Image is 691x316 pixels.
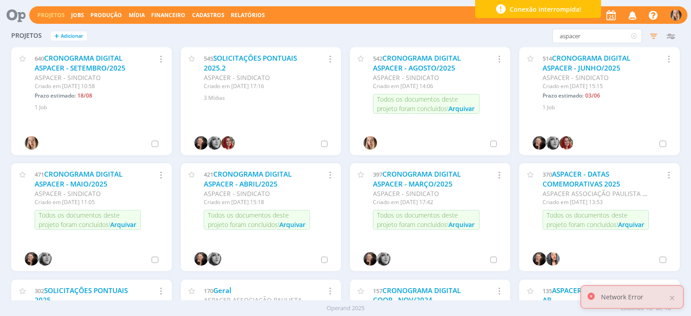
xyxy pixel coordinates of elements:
[546,136,560,150] img: J
[204,169,292,189] a: CRONOGRAMA DIGITAL ASPACER - ABRIL/2025
[110,220,136,229] span: Arquivar
[510,4,581,14] span: Conexão interrompida!
[373,82,479,90] div: Criado em [DATE] 14:06
[35,169,122,189] a: CRONOGRAMA DIGITAL ASPACER - MAIO/2025
[35,12,67,19] button: Projetos
[35,103,161,111] div: 1 Job
[35,54,44,62] span: 640
[148,12,188,19] button: Financeiro
[88,12,125,19] button: Produção
[51,31,87,41] button: +Adicionar
[543,54,552,62] span: 514
[363,136,377,150] img: T
[204,287,213,295] span: 170
[449,104,475,113] span: Arquivar
[35,287,44,295] span: 302
[189,12,227,19] button: Cadastros
[533,136,546,150] img: H
[35,189,101,198] span: ASPACER - SINDICATO
[37,11,65,19] a: Projetos
[543,92,583,99] span: Prazo estimado:
[35,286,128,305] a: SOLICITAÇÕES PONTUAIS 2025
[204,296,411,304] span: ASPACER ASSOCIAÇÃO PAULISTA DAS CERÂMICAS DE REVESTIMENTO
[35,53,126,73] a: CRONOGRAMA DIGITAL ASPACER - SETEMBRO/2025
[35,82,141,90] div: Criado em [DATE] 10:58
[208,252,221,266] img: J
[373,54,382,62] span: 542
[377,95,458,113] span: Todos os documentos deste projeto foram concluídos!
[373,53,461,73] a: CRONOGRAMA DIGITAL ASPACER - AGOSTO/2025
[77,92,92,99] span: 18/08
[71,11,84,19] a: Jobs
[204,82,310,90] div: Criado em [DATE] 17:16
[377,252,390,266] img: J
[35,170,44,178] span: 471
[363,252,377,266] img: H
[25,136,38,150] img: T
[543,103,669,111] div: 1 Job
[204,189,270,198] span: ASPACER - SINDICATO
[208,136,221,150] img: J
[552,29,642,43] input: Busca
[373,170,382,178] span: 397
[543,53,630,73] a: CRONOGRAMA DIGITAL ASPACER - JUNHO/2025
[204,73,270,82] span: ASPACER - SINDICATO
[11,32,42,40] span: Projetos
[543,198,649,206] div: Criado em [DATE] 13:53
[279,220,305,229] span: Arquivar
[670,7,682,23] button: T
[194,252,208,266] img: H
[231,11,265,19] a: Relatórios
[618,220,644,229] span: Arquivar
[377,211,458,229] span: Todos os documentos deste projeto foram concluídos!
[38,252,52,266] img: J
[543,82,649,90] div: Criado em [DATE] 15:15
[68,12,87,19] button: Jobs
[192,11,224,19] span: Cadastros
[373,169,461,189] a: CRONOGRAMA DIGITAL ASPACER - MARÇO/2025
[670,9,682,21] img: T
[61,33,83,39] span: Adicionar
[204,94,330,102] div: 3 Mídias
[126,12,148,19] button: Mídia
[35,198,141,206] div: Criado em [DATE] 11:05
[449,220,475,229] span: Arquivar
[373,189,439,198] span: ASPACER - SINDICATO
[35,73,101,82] span: ASPACER - SINDICATO
[373,73,439,82] span: ASPACER - SINDICATO
[533,252,546,266] img: H
[54,31,59,41] span: +
[194,136,208,150] img: H
[546,252,560,266] img: K
[601,292,643,302] p: Network Error
[560,136,573,150] img: G
[543,287,552,295] span: 135
[373,287,382,295] span: 157
[129,11,145,19] a: Mídia
[35,92,76,99] span: Prazo estimado:
[228,12,268,19] button: Relatórios
[25,252,38,266] img: H
[208,211,289,229] span: Todos os documentos deste projeto foram concluídos!
[213,286,231,295] a: Geral
[204,198,310,206] div: Criado em [DATE] 15:18
[543,169,620,189] a: ASPACER - DATAS COMEMORATIVAS 2025
[543,170,552,178] span: 370
[90,11,122,19] a: Produção
[221,136,235,150] img: G
[204,54,213,62] span: 545
[204,170,213,178] span: 421
[543,286,639,305] a: ASPACER - QUALIDADE DO AR
[543,73,609,82] span: ASPACER - SINDICATO
[373,286,461,305] a: CRONOGRAMA DIGITAL COOP - NOV/2024
[39,211,120,229] span: Todos os documentos deste projeto foram concluídos!
[547,211,628,229] span: Todos os documentos deste projeto foram concluídos!
[585,92,600,99] span: 03/06
[204,53,297,73] a: SOLICITAÇÕES PONTUAIS 2025.2
[151,11,185,19] a: Financeiro
[373,198,479,206] div: Criado em [DATE] 17:42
